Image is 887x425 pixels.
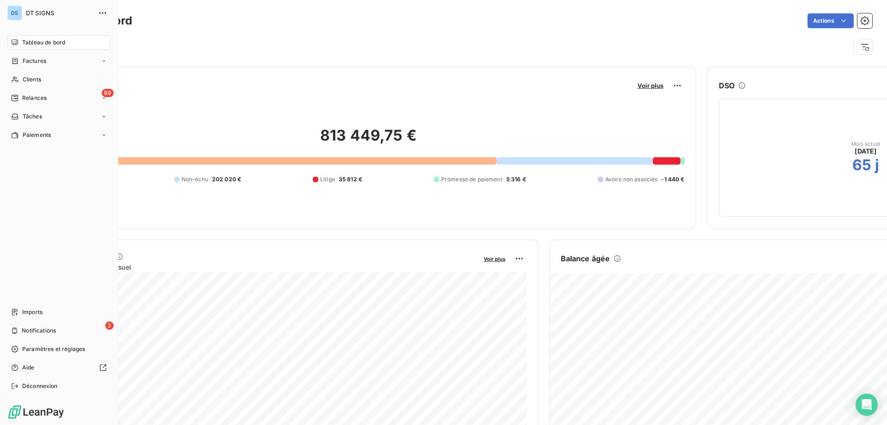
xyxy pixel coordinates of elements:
[22,308,43,316] span: Imports
[212,175,241,184] span: 202 020 €
[23,75,41,84] span: Clients
[7,360,110,375] a: Aide
[7,405,65,419] img: Logo LeanPay
[22,382,58,390] span: Déconnexion
[22,345,85,353] span: Paramètres et réglages
[22,38,65,47] span: Tableau de bord
[23,57,46,65] span: Factures
[102,89,114,97] span: 89
[638,82,663,89] span: Voir plus
[23,131,51,139] span: Paiements
[441,175,503,184] span: Promesse de paiement
[481,254,508,263] button: Voir plus
[105,321,114,330] span: 2
[52,262,477,272] span: Chiffre d'affaires mensuel
[851,141,881,147] span: Mois actuel
[22,326,56,335] span: Notifications
[339,175,362,184] span: 35 812 €
[561,253,610,264] h6: Balance âgée
[182,175,208,184] span: Non-échu
[855,147,876,156] span: [DATE]
[808,13,854,28] button: Actions
[7,6,22,20] div: DS
[484,256,505,262] span: Voir plus
[320,175,335,184] span: Litige
[852,156,871,174] h2: 65
[856,394,878,416] div: Open Intercom Messenger
[875,156,879,174] h2: j
[26,9,92,17] span: DT SIGNS
[22,94,47,102] span: Relances
[506,175,526,184] span: 5 316 €
[719,80,735,91] h6: DSO
[661,175,684,184] span: -1 440 €
[52,126,685,154] h2: 813 449,75 €
[22,363,35,372] span: Aide
[635,81,666,90] button: Voir plus
[23,112,42,121] span: Tâches
[605,175,658,184] span: Avoirs non associés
